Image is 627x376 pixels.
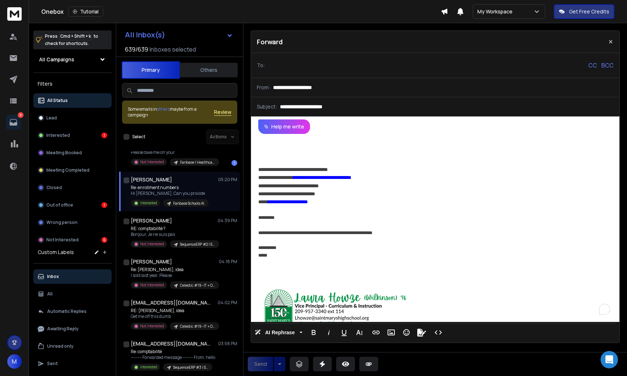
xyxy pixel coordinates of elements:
p: Sent [47,361,58,367]
p: Lead [46,115,57,121]
button: Italic (⌘I) [322,325,336,340]
p: ---------- Forwarded message --------- From: hello [131,355,215,360]
p: Meeting Booked [46,150,82,156]
h3: Filters [33,79,112,89]
button: Review [214,109,231,116]
label: Select [132,134,145,140]
button: Inbox [33,269,112,284]
span: 639 / 639 [125,45,148,54]
button: Wrong person [33,215,112,230]
p: Out of office [46,202,73,208]
button: Get Free Credits [554,4,614,19]
div: 6 [101,237,107,243]
span: others [157,106,170,112]
p: Not Interested [140,241,164,247]
p: Automatic Replies [47,308,87,314]
div: 1 [231,160,237,166]
button: More Text [352,325,366,340]
button: Meeting Booked [33,146,112,160]
p: Meeting Completed [46,167,89,173]
p: RE: comptabilité ? [131,226,218,232]
button: Lead [33,111,112,125]
p: BCC [601,61,614,70]
p: Interested [140,200,157,206]
h3: Custom Labels [38,249,74,256]
p: I sold last year. Please [131,273,218,278]
p: Wrong person [46,220,78,225]
div: Some emails in maybe from a campaign [128,106,214,118]
div: Onebox [41,7,441,17]
p: 04:18 PM [219,259,237,265]
button: Underline (⌘U) [337,325,351,340]
p: Re: enrollment numbers [131,185,209,191]
button: Code View [431,325,445,340]
h1: All Inbox(s) [125,31,165,38]
button: Insert Link (⌘K) [369,325,383,340]
p: 04:02 PM [218,300,237,306]
span: Cmd + Shift + k [59,32,92,40]
p: Interested [140,364,157,370]
button: Meeting Completed [33,163,112,177]
button: Help me write [258,119,310,134]
button: All Inbox(s) [119,28,239,42]
p: Re: [PERSON_NAME], idea [131,267,218,273]
button: Closed [33,180,112,195]
p: Fanbase Schools AI [173,201,204,206]
p: Fanbase | Healthcare | AI [180,160,215,165]
a: 8 [6,115,21,130]
button: Interested1 [33,128,112,143]
p: Not Interested [140,159,164,165]
button: Tutorial [68,7,103,17]
p: SequenceERP #2 | Steps 4-5-6 [180,242,215,247]
p: Closed [46,185,62,191]
button: Unread only [33,339,112,353]
p: Subject: [257,103,277,110]
p: 05:20 PM [218,177,237,183]
button: All Status [33,93,112,108]
p: All [47,291,53,297]
p: Not Interested [46,237,79,243]
h1: [EMAIL_ADDRESS][DOMAIN_NAME] [131,299,210,306]
span: AI Rephrase [264,330,296,336]
h1: [EMAIL_ADDRESS][DOMAIN_NAME] +3 [131,340,210,347]
p: Bonjour, Je ne suis pas [131,232,218,237]
img: AIorK4xcrb2S_VRTJQngEX14-x7MD54QblTbGR2PZ1Ec8yF6-V_BZBd1vyeRAn0J6ojveqn_0Efi3Qv2kk78 [258,269,440,360]
p: From: [257,84,270,91]
p: Press to check for shortcuts. [45,33,98,47]
p: To: [257,62,265,69]
button: Others [180,62,238,78]
p: Inbox [47,274,59,279]
p: Please take me off your [131,150,218,155]
button: All [33,287,112,301]
button: Signature [415,325,429,340]
p: My Workspace [477,8,515,15]
p: Hi [PERSON_NAME], Can you provide [131,191,209,196]
button: Automatic Replies [33,304,112,319]
h1: [PERSON_NAME] [131,176,172,183]
p: Interested [46,132,70,138]
button: Bold (⌘B) [307,325,321,340]
button: M [7,354,22,369]
p: Forward [257,37,283,47]
button: Primary [122,61,180,79]
p: 04:39 PM [218,218,237,224]
button: Sent [33,356,112,371]
p: 03:58 PM [218,341,237,347]
button: Out of office1 [33,198,112,212]
p: Celestic #19- IT + Old School | [GEOGRAPHIC_DATA] | PERFORMANCE | AI CAMPAIGN [180,324,215,329]
p: SequenceERP #3 | Steps 4-5-6 | @info [173,365,208,370]
p: Get me off this dumb [131,314,218,319]
h3: Inboxes selected [150,45,196,54]
h1: All Campaigns [39,56,74,63]
button: All Campaigns [33,52,112,67]
p: RE: [PERSON_NAME], idea [131,308,218,314]
p: 8 [18,112,24,118]
p: Not Interested [140,282,164,288]
button: Emoticons [400,325,413,340]
button: AI Rephrase [253,325,304,340]
p: CC [588,61,597,70]
h1: [PERSON_NAME] [131,258,172,265]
